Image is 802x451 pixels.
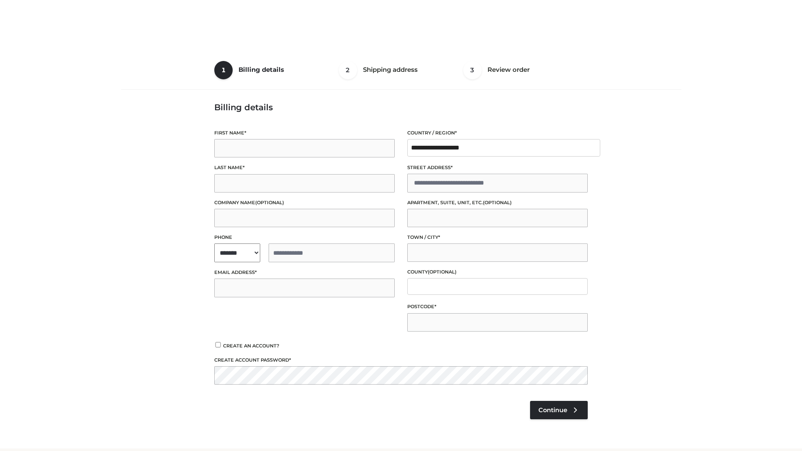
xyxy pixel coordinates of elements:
label: First name [214,129,395,137]
span: 1 [214,61,233,79]
span: Shipping address [363,66,418,73]
label: Company name [214,199,395,207]
label: Street address [407,164,588,172]
a: Continue [530,401,588,419]
label: Apartment, suite, unit, etc. [407,199,588,207]
span: 2 [339,61,357,79]
label: Phone [214,233,395,241]
span: 3 [463,61,482,79]
span: Billing details [239,66,284,73]
label: County [407,268,588,276]
span: Continue [538,406,567,414]
h3: Billing details [214,102,588,112]
span: (optional) [428,269,457,275]
label: Postcode [407,303,588,311]
span: Review order [487,66,530,73]
span: (optional) [483,200,512,205]
span: Create an account? [223,343,279,349]
span: (optional) [255,200,284,205]
label: Last name [214,164,395,172]
label: Create account password [214,356,588,364]
input: Create an account? [214,342,222,347]
label: Town / City [407,233,588,241]
label: Country / Region [407,129,588,137]
label: Email address [214,269,395,276]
